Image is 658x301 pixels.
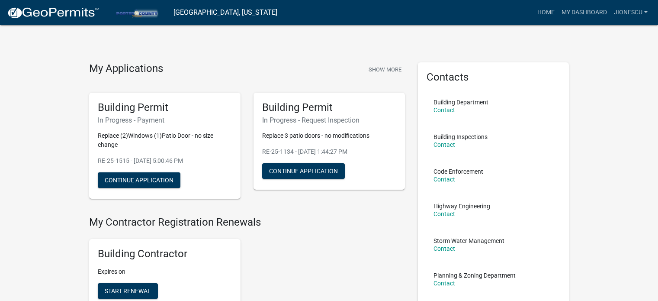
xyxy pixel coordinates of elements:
a: Contact [433,245,455,252]
a: My Dashboard [558,4,610,21]
p: Replace (2)Windows (1)Patio Door - no size change [98,131,232,149]
h4: My Applications [89,62,163,75]
a: Contact [433,280,455,287]
button: Continue Application [262,163,345,179]
p: Storm Water Management [433,238,504,244]
p: Replace 3 patio doors - no modifications [262,131,396,140]
button: Show More [365,62,405,77]
h6: In Progress - Request Inspection [262,116,396,124]
a: Contact [433,107,455,113]
button: Continue Application [98,172,180,188]
p: Highway Engineering [433,203,490,209]
h5: Building Permit [98,101,232,114]
a: Contact [433,141,455,148]
img: Porter County, Indiana [106,6,167,18]
a: Contact [433,176,455,183]
a: Contact [433,210,455,217]
button: Start Renewal [98,283,158,299]
h5: Building Contractor [98,248,232,260]
a: jionescu [610,4,651,21]
h5: Contacts [427,71,561,84]
h4: My Contractor Registration Renewals [89,216,405,229]
p: Building Inspections [433,134,488,140]
p: Expires on [98,267,232,276]
p: RE-25-1134 - [DATE] 1:44:27 PM [262,147,396,156]
a: [GEOGRAPHIC_DATA], [US_STATE] [173,5,277,20]
h5: Building Permit [262,101,396,114]
a: Home [534,4,558,21]
p: Planning & Zoning Department [433,272,516,278]
p: Building Department [433,99,488,105]
span: Start Renewal [105,288,151,295]
p: RE-25-1515 - [DATE] 5:00:46 PM [98,156,232,165]
h6: In Progress - Payment [98,116,232,124]
p: Code Enforcement [433,168,483,175]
